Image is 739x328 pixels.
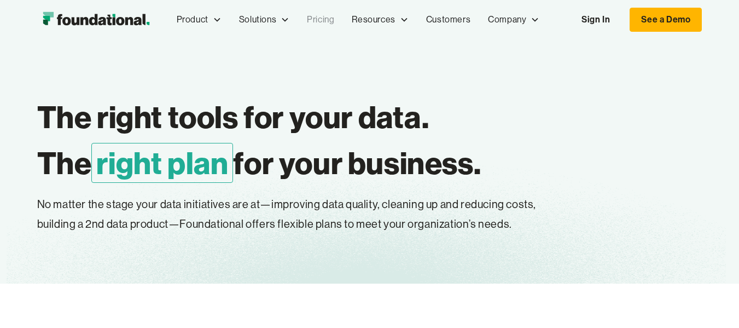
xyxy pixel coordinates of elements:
[37,9,155,31] a: home
[630,8,702,32] a: See a Demo
[417,2,479,38] a: Customers
[37,195,597,234] p: No matter the stage your data initiatives are at—improving data quality, cleaning up and reducing...
[571,8,621,31] a: Sign In
[168,2,230,38] div: Product
[684,275,739,328] iframe: Chat Widget
[479,2,548,38] div: Company
[230,2,298,38] div: Solutions
[352,13,395,27] div: Resources
[239,13,276,27] div: Solutions
[37,9,155,31] img: Foundational Logo
[91,143,233,183] span: right plan
[177,13,208,27] div: Product
[488,13,526,27] div: Company
[343,2,417,38] div: Resources
[37,94,636,186] h1: The right tools for your data. The for your business.
[298,2,343,38] a: Pricing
